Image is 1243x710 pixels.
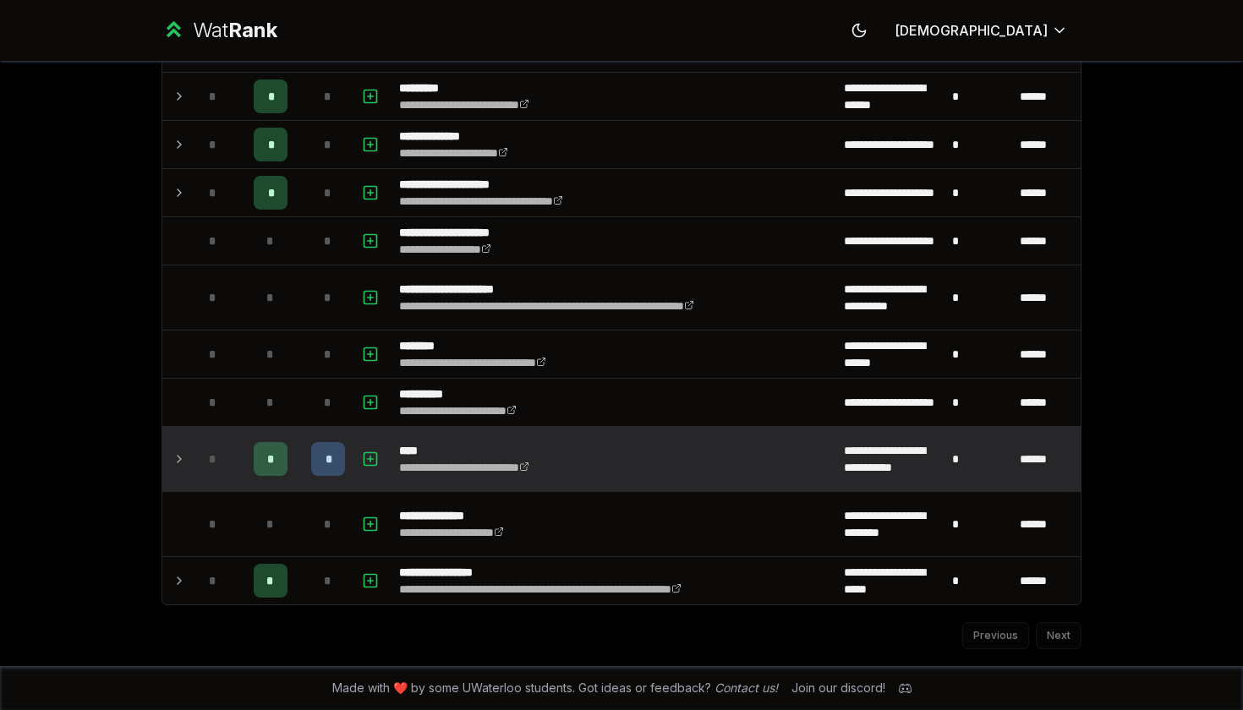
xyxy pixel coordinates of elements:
[715,680,778,695] a: Contact us!
[332,680,778,696] span: Made with ❤️ by some UWaterloo students. Got ideas or feedback?
[791,680,885,696] div: Join our discord!
[881,15,1081,46] button: [DEMOGRAPHIC_DATA]
[162,17,277,44] a: WatRank
[228,18,277,42] span: Rank
[193,17,277,44] div: Wat
[895,20,1048,41] span: [DEMOGRAPHIC_DATA]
